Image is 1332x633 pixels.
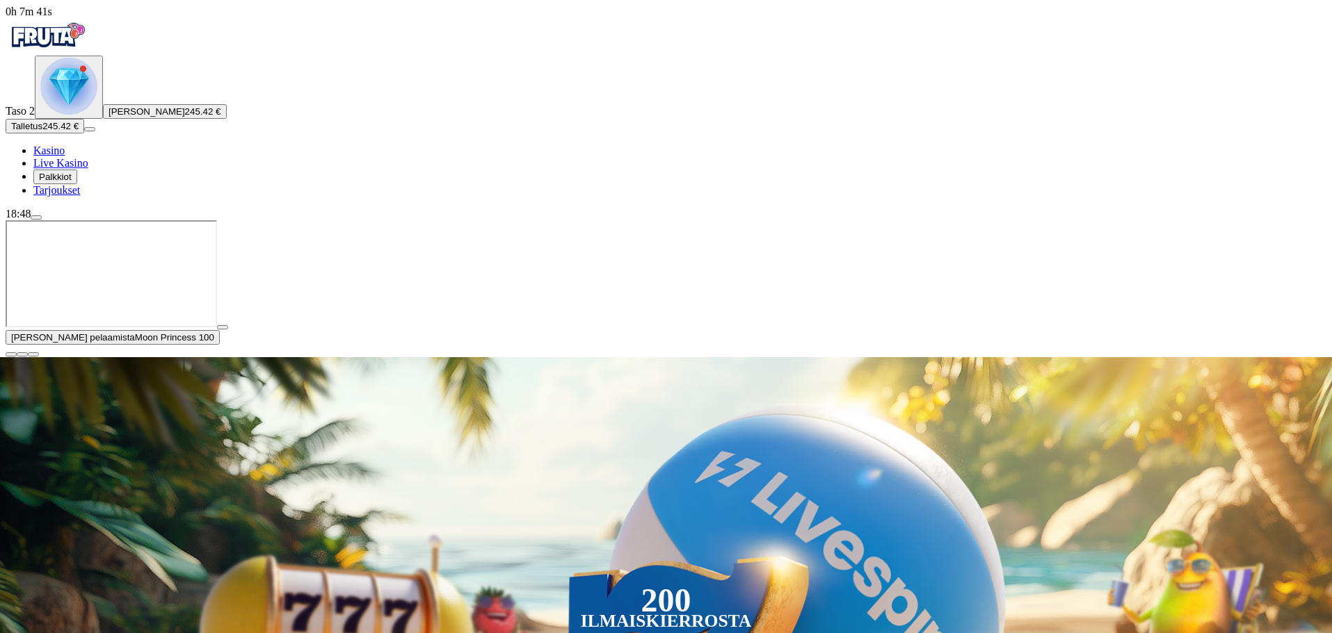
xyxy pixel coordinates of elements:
[84,127,95,131] button: menu
[641,592,691,609] div: 200
[17,352,28,356] button: chevron-down icon
[6,119,84,133] button: Talletusplus icon245.42 €
[6,43,89,55] a: Fruta
[28,352,39,356] button: fullscreen icon
[581,613,752,630] div: Ilmaiskierrosta
[6,18,89,53] img: Fruta
[6,220,217,327] iframe: Moon Princess 100
[109,106,185,117] span: [PERSON_NAME]
[33,157,88,169] a: poker-chip iconLive Kasino
[11,121,42,131] span: Talletus
[6,105,35,117] span: Taso 2
[33,157,88,169] span: Live Kasino
[103,104,227,119] button: [PERSON_NAME]245.42 €
[42,121,79,131] span: 245.42 €
[33,184,80,196] span: Tarjoukset
[11,332,135,343] span: [PERSON_NAME] pelaamista
[185,106,221,117] span: 245.42 €
[33,184,80,196] a: gift-inverted iconTarjoukset
[33,145,65,156] span: Kasino
[33,145,65,156] a: diamond iconKasino
[6,6,52,17] span: user session time
[6,330,220,345] button: [PERSON_NAME] pelaamistaMoon Princess 100
[217,325,228,329] button: play icon
[6,18,1326,197] nav: Primary
[33,170,77,184] button: reward iconPalkkiot
[35,56,103,119] button: level unlocked
[31,215,42,220] button: menu
[39,172,72,182] span: Palkkiot
[6,352,17,356] button: close icon
[6,208,31,220] span: 18:48
[135,332,214,343] span: Moon Princess 100
[40,58,97,115] img: level unlocked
